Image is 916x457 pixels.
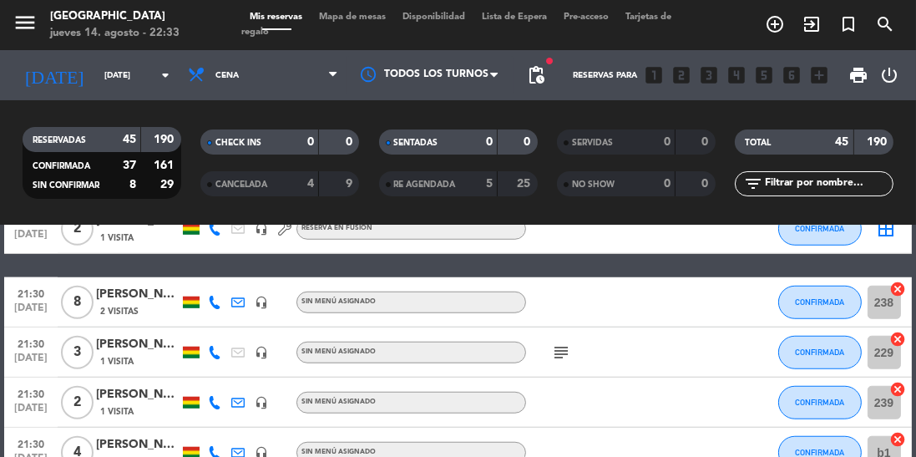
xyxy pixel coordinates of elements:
[698,64,720,86] i: looks_3
[836,136,849,148] strong: 45
[301,225,372,231] span: Reserva en Fusión
[33,181,99,190] span: SIN CONFIRMAR
[10,434,52,453] span: 21:30
[10,229,52,248] span: [DATE]
[753,64,775,86] i: looks_5
[346,178,356,190] strong: 9
[643,64,665,86] i: looks_one
[875,14,895,34] i: search
[486,178,493,190] strong: 5
[100,305,139,318] span: 2 Visitas
[10,403,52,422] span: [DATE]
[123,134,136,145] strong: 45
[307,136,314,148] strong: 0
[33,136,86,145] span: RESERVADAS
[301,348,376,355] span: Sin menú asignado
[154,160,177,171] strong: 161
[301,298,376,305] span: Sin menú asignado
[394,139,438,147] span: SENTADAS
[50,8,180,25] div: [GEOGRAPHIC_DATA]
[13,10,38,35] i: menu
[394,13,473,22] span: Disponibilidad
[795,224,844,233] span: CONFIRMADA
[745,139,771,147] span: TOTAL
[100,355,134,368] span: 1 Visita
[802,14,822,34] i: exit_to_app
[96,285,180,304] div: [PERSON_NAME]
[307,178,314,190] strong: 4
[848,65,868,85] span: print
[255,222,268,236] i: headset_mic
[778,286,862,319] button: CONFIRMADA
[255,346,268,359] i: headset_mic
[155,65,175,85] i: arrow_drop_down
[778,212,862,246] button: CONFIRMADA
[10,353,52,372] span: [DATE]
[10,302,52,322] span: [DATE]
[890,381,907,398] i: cancel
[241,13,311,22] span: Mis reservas
[726,64,747,86] i: looks_4
[778,386,862,419] button: CONFIRMADA
[100,231,134,245] span: 1 Visita
[572,139,613,147] span: SERVIDAS
[255,396,268,409] i: headset_mic
[486,136,493,148] strong: 0
[743,174,763,194] i: filter_list
[215,139,261,147] span: CHECK INS
[555,13,617,22] span: Pre-acceso
[215,180,267,189] span: CANCELADA
[10,283,52,302] span: 21:30
[551,343,571,363] i: subject
[123,160,136,171] strong: 37
[311,13,394,22] span: Mapa de mesas
[879,65,899,85] i: power_settings_new
[33,162,90,170] span: CONFIRMADA
[701,136,711,148] strong: 0
[875,50,903,100] div: LOG OUT
[61,212,94,246] span: 2
[867,136,890,148] strong: 190
[100,405,134,419] span: 1 Visita
[795,448,844,457] span: CONFIRMADA
[61,336,94,369] span: 3
[61,386,94,419] span: 2
[544,56,554,66] span: fiber_manual_record
[96,335,180,354] div: [PERSON_NAME]
[701,178,711,190] strong: 0
[129,179,136,190] strong: 8
[781,64,802,86] i: looks_6
[572,180,615,189] span: NO SHOW
[890,431,907,448] i: cancel
[524,136,534,148] strong: 0
[877,219,897,239] i: border_all
[13,10,38,41] button: menu
[795,297,844,307] span: CONFIRMADA
[96,435,180,454] div: [PERSON_NAME]
[154,134,177,145] strong: 190
[664,178,671,190] strong: 0
[795,348,844,357] span: CONFIRMADA
[778,336,862,369] button: CONFIRMADA
[301,399,376,405] span: Sin menú asignado
[10,383,52,403] span: 21:30
[664,136,671,148] strong: 0
[890,331,907,348] i: cancel
[573,71,637,80] span: Reservas para
[346,136,356,148] strong: 0
[215,71,239,80] span: Cena
[61,286,94,319] span: 8
[50,25,180,42] div: jueves 14. agosto - 22:33
[10,333,52,353] span: 21:30
[473,13,555,22] span: Lista de Espera
[808,64,830,86] i: add_box
[671,64,692,86] i: looks_two
[795,398,844,407] span: CONFIRMADA
[890,281,907,297] i: cancel
[160,179,177,190] strong: 29
[838,14,858,34] i: turned_in_not
[13,58,96,93] i: [DATE]
[517,178,534,190] strong: 25
[765,14,785,34] i: add_circle_outline
[763,175,893,193] input: Filtrar por nombre...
